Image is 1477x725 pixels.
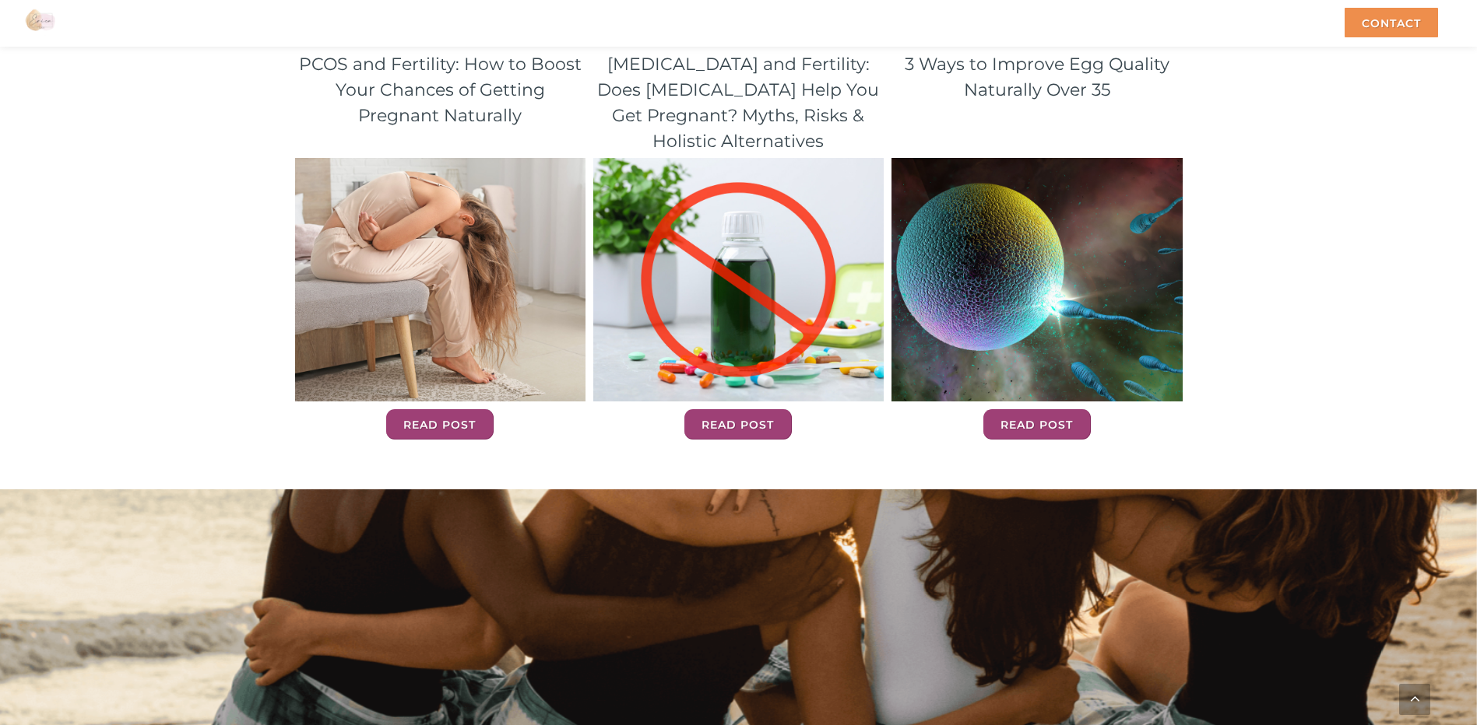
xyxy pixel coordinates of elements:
a: Read Post [386,409,494,440]
a: PCOS and Fertility: How to Boost Your Chances of Getting Pregnant Naturally [299,54,582,126]
div: Contact [1345,8,1438,37]
img: 3 Ways to Improve Egg Quality Naturally Over 35 [891,158,1182,401]
a: Read Post [684,409,792,440]
a: Read Post [983,409,1091,440]
img: PCOS and Fertility: How to Boost Your Chances of Getting Pregnant Naturally [295,158,586,401]
img: Mucinex and Fertility: Does Mucinex Help You Get Pregnant? Myths, Risks & Holistic Alternatives [593,158,884,401]
a: [MEDICAL_DATA] and Fertility: Does [MEDICAL_DATA] Help You Get Pregnant? Myths, Risks & Holistic ... [597,54,879,152]
a: 3 Ways to Improve Egg Quality Naturally Over 35 [905,54,1169,100]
